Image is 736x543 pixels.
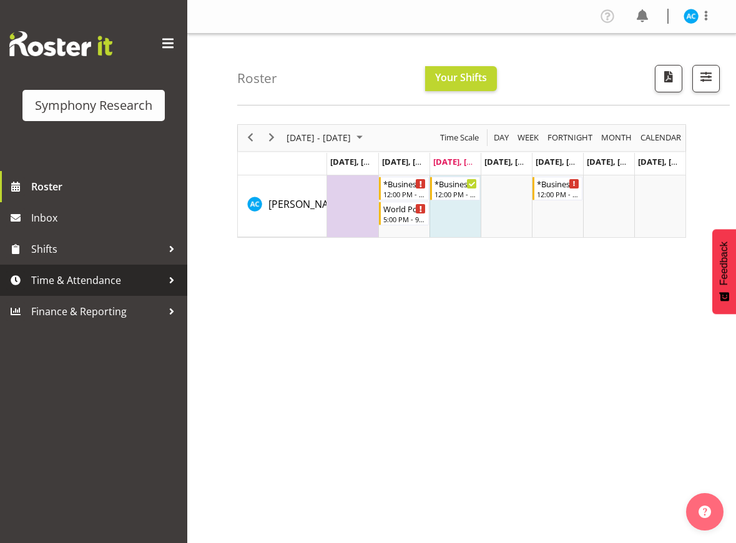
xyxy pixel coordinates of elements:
[261,125,282,151] div: next period
[31,240,162,258] span: Shifts
[268,197,346,211] span: [PERSON_NAME]
[237,71,277,86] h4: Roster
[382,156,439,167] span: [DATE], [DATE]
[31,271,162,290] span: Time & Attendance
[492,130,511,145] button: Timeline Day
[330,156,387,167] span: [DATE], [DATE]
[537,189,579,199] div: 12:00 PM - 4:00 PM
[383,202,426,215] div: World Poll NZ Weekdays
[282,125,370,151] div: September 22 - 28, 2025
[383,189,426,199] div: 12:00 PM - 4:00 PM
[719,242,730,285] span: Feedback
[712,229,736,314] button: Feedback - Show survey
[699,506,711,518] img: help-xxl-2.png
[587,156,644,167] span: [DATE], [DATE]
[638,156,695,167] span: [DATE], [DATE]
[31,302,162,321] span: Finance & Reporting
[600,130,633,145] span: Month
[238,175,327,237] td: Abbey Craib resource
[493,130,510,145] span: Day
[268,197,346,212] a: [PERSON_NAME]
[639,130,684,145] button: Month
[434,177,477,190] div: *Business 12~4:00pm (mixed shift start times)
[684,9,699,24] img: abbey-craib10174.jpg
[425,66,497,91] button: Your Shifts
[435,71,487,84] span: Your Shifts
[379,202,429,225] div: Abbey Craib"s event - World Poll NZ Weekdays Begin From Tuesday, September 23, 2025 at 5:00:00 PM...
[285,130,352,145] span: [DATE] - [DATE]
[692,65,720,92] button: Filter Shifts
[383,214,426,224] div: 5:00 PM - 9:00 PM
[263,130,280,145] button: Next
[430,177,480,200] div: Abbey Craib"s event - *Business 12~4:00pm (mixed shift start times) Begin From Wednesday, Septemb...
[383,177,426,190] div: *Business 12~4:00pm (mixed shift start times)
[237,124,686,238] div: Timeline Week of September 24, 2025
[327,175,685,237] table: Timeline Week of September 24, 2025
[537,177,579,190] div: *Business 12~4:00pm (mixed shift start times)
[35,96,152,115] div: Symphony Research
[439,130,480,145] span: Time Scale
[516,130,540,145] span: Week
[285,130,368,145] button: September 2025
[31,177,181,196] span: Roster
[516,130,541,145] button: Timeline Week
[546,130,594,145] span: Fortnight
[655,65,682,92] button: Download a PDF of the roster according to the set date range.
[438,130,481,145] button: Time Scale
[599,130,634,145] button: Timeline Month
[546,130,595,145] button: Fortnight
[433,156,490,167] span: [DATE], [DATE]
[240,125,261,151] div: previous period
[532,177,582,200] div: Abbey Craib"s event - *Business 12~4:00pm (mixed shift start times) Begin From Friday, September ...
[639,130,682,145] span: calendar
[379,177,429,200] div: Abbey Craib"s event - *Business 12~4:00pm (mixed shift start times) Begin From Tuesday, September...
[242,130,259,145] button: Previous
[9,31,112,56] img: Rosterit website logo
[536,156,592,167] span: [DATE], [DATE]
[31,208,181,227] span: Inbox
[484,156,541,167] span: [DATE], [DATE]
[434,189,477,199] div: 12:00 PM - 4:00 PM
